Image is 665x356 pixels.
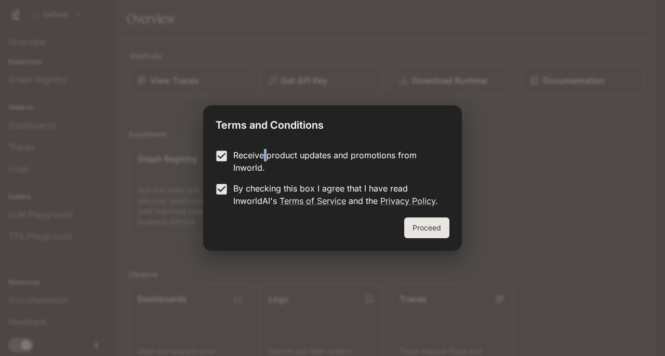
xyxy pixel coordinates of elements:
button: Proceed [404,217,449,238]
p: Receive product updates and promotions from Inworld. [233,149,441,174]
p: By checking this box I agree that I have read InworldAI's and the . [233,182,441,207]
a: Terms of Service [280,196,346,206]
a: Privacy Policy [380,196,435,206]
h2: Terms and Conditions [203,105,462,141]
